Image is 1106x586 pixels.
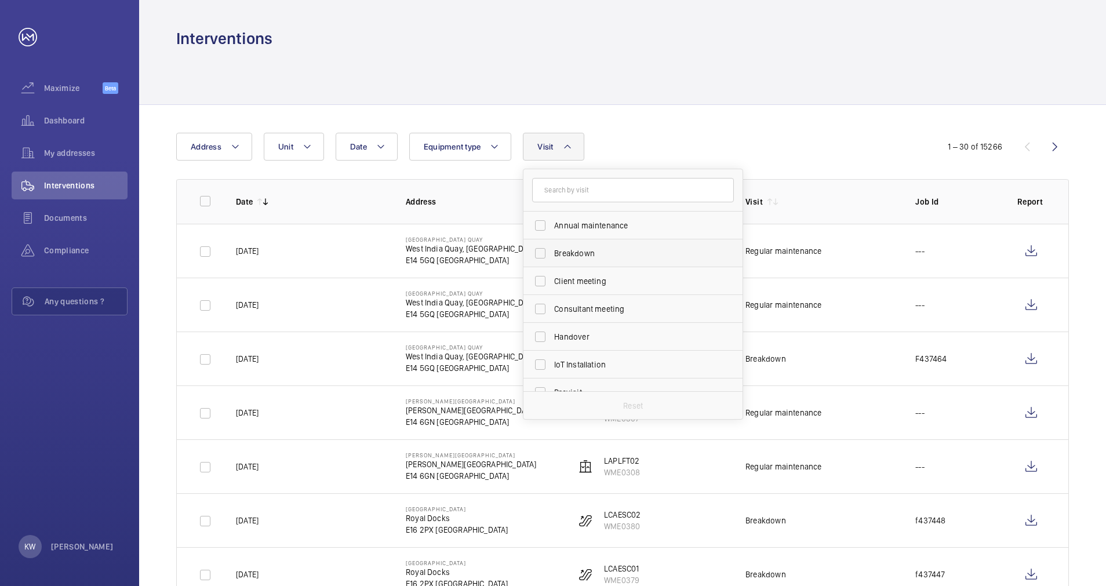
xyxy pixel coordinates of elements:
[406,559,508,566] p: [GEOGRAPHIC_DATA]
[604,455,640,467] p: LAPLFT02
[915,461,925,472] p: ---
[406,351,539,362] p: West India Quay, [GEOGRAPHIC_DATA]
[406,236,539,243] p: [GEOGRAPHIC_DATA] Quay
[406,458,536,470] p: [PERSON_NAME][GEOGRAPHIC_DATA]
[236,407,259,418] p: [DATE]
[915,299,925,311] p: ---
[406,290,539,297] p: [GEOGRAPHIC_DATA] Quay
[406,344,539,351] p: [GEOGRAPHIC_DATA] Quay
[745,569,786,580] div: Breakdown
[350,142,367,151] span: Date
[424,142,481,151] span: Equipment type
[554,275,714,287] span: Client meeting
[948,141,1002,152] div: 1 – 30 of 15266
[554,303,714,315] span: Consultant meeting
[579,567,592,581] img: escalator.svg
[236,515,259,526] p: [DATE]
[406,362,539,374] p: E14 5GQ [GEOGRAPHIC_DATA]
[406,196,557,208] p: Address
[44,245,128,256] span: Compliance
[915,515,945,526] p: f437448
[406,452,536,458] p: [PERSON_NAME][GEOGRAPHIC_DATA]
[623,400,643,412] p: Reset
[604,521,641,532] p: WME0380
[915,196,999,208] p: Job Id
[103,82,118,94] span: Beta
[604,574,639,586] p: WME0379
[745,196,763,208] p: Visit
[406,416,536,428] p: E14 6GN [GEOGRAPHIC_DATA]
[406,505,508,512] p: [GEOGRAPHIC_DATA]
[406,470,536,482] p: E14 6GN [GEOGRAPHIC_DATA]
[44,180,128,191] span: Interventions
[264,133,324,161] button: Unit
[406,308,539,320] p: E14 5GQ [GEOGRAPHIC_DATA]
[745,353,786,365] div: Breakdown
[745,515,786,526] div: Breakdown
[45,296,127,307] span: Any questions ?
[579,514,592,527] img: escalator.svg
[44,147,128,159] span: My addresses
[406,524,508,536] p: E16 2PX [GEOGRAPHIC_DATA]
[406,405,536,416] p: [PERSON_NAME][GEOGRAPHIC_DATA]
[915,245,925,257] p: ---
[915,353,947,365] p: F437464
[523,133,584,161] button: Visit
[176,28,272,49] h1: Interventions
[604,509,641,521] p: LCAESC02
[191,142,221,151] span: Address
[44,82,103,94] span: Maximize
[24,541,35,552] p: KW
[44,115,128,126] span: Dashboard
[336,133,398,161] button: Date
[554,359,714,370] span: IoT Installation
[406,566,508,578] p: Royal Docks
[745,407,821,418] div: Regular maintenance
[745,461,821,472] div: Regular maintenance
[915,569,945,580] p: f437447
[406,297,539,308] p: West India Quay, [GEOGRAPHIC_DATA]
[604,467,640,478] p: WME0308
[406,254,539,266] p: E14 5GQ [GEOGRAPHIC_DATA]
[236,245,259,257] p: [DATE]
[406,512,508,524] p: Royal Docks
[51,541,114,552] p: [PERSON_NAME]
[44,212,128,224] span: Documents
[278,142,293,151] span: Unit
[406,243,539,254] p: West India Quay, [GEOGRAPHIC_DATA]
[604,563,639,574] p: LCAESC01
[554,387,714,398] span: Previsit
[915,407,925,418] p: ---
[532,178,734,202] input: Search by visit
[579,460,592,474] img: elevator.svg
[745,245,821,257] div: Regular maintenance
[236,353,259,365] p: [DATE]
[554,331,714,343] span: Handover
[554,247,714,259] span: Breakdown
[236,461,259,472] p: [DATE]
[554,220,714,231] span: Annual maintenance
[236,196,253,208] p: Date
[745,299,821,311] div: Regular maintenance
[406,398,536,405] p: [PERSON_NAME][GEOGRAPHIC_DATA]
[236,569,259,580] p: [DATE]
[176,133,252,161] button: Address
[236,299,259,311] p: [DATE]
[409,133,512,161] button: Equipment type
[1017,196,1045,208] p: Report
[537,142,553,151] span: Visit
